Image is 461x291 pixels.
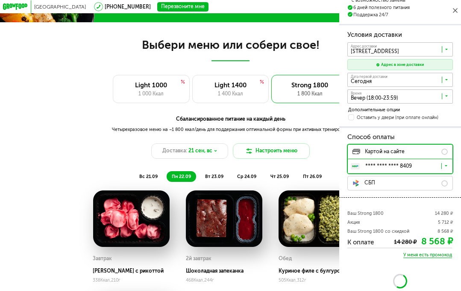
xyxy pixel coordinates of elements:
div: Light 1000 [120,81,183,89]
h3: Завтрак [93,255,112,261]
div: 468 244 [186,277,263,283]
a: [PHONE_NUMBER] [105,4,151,10]
span: 8 568 ₽ [438,229,453,235]
div: 1 000 Ккал [120,90,183,98]
span: Ккал, [194,277,204,283]
span: СБП [352,180,375,187]
span: Ваш Strong 1800 со скидкой [347,229,409,235]
div: 1 800 Ккал [278,90,342,98]
div: Куриное филе с булгуром [279,268,355,274]
div: 14 280 ₽ [394,239,417,246]
button: Перезвоните мне [157,2,208,12]
h3: Условия доставки [347,30,453,39]
span: 21 сен, вс [188,147,212,155]
img: sbp-pay.a0b1cb1.svg [352,180,359,187]
span: чт 25.09 [270,174,289,179]
div: 338 210 [93,277,170,283]
div: 1 400 Ккал [199,90,262,98]
h3: К оплате [347,239,374,246]
span: Время [351,92,361,95]
div: 8 568 ₽ [421,238,453,246]
li: Поддержка 24/7 [347,12,453,18]
span: Ваш Strong 1800 [347,211,384,217]
h3: 2й завтрак [186,255,211,261]
div: [PERSON_NAME] с рикоттой [93,268,170,274]
span: вс 21.09 [139,174,158,179]
h3: Обед [279,255,292,261]
span: [GEOGRAPHIC_DATA] [34,4,86,10]
div: Strong 1800 [278,81,342,89]
span: г [212,277,214,283]
span: Картой на сайте [352,149,405,154]
span: Адрес доставки [351,45,377,48]
span: Ккал, [286,277,297,283]
li: 6 дней полезного питания [347,5,453,10]
span: пт 26.09 [303,174,322,179]
div: Адрес в зоне доставки [381,62,424,68]
div: Шоколадная запеканка [186,268,263,274]
div: Light 1400 [199,81,262,89]
span: пн 22.09 [172,174,191,179]
h3: Способ оплаты [347,133,453,142]
span: Оставить у двери (при оплате онлайн) [357,116,438,120]
span: Акция [347,220,360,226]
span: г [304,277,306,283]
span: г [118,277,120,283]
span: Ккал, [100,277,111,283]
span: Дата первой доставки [351,75,388,78]
span: 14 280 ₽ [435,211,453,217]
div: 505 312 [279,277,355,283]
img: big_F601vpJp5Wf4Dgz5.png [186,190,263,247]
span: вт 23.09 [205,174,223,179]
span: ср 24.09 [237,174,256,179]
div: Дополнительные опции [348,107,453,113]
span: Доставка: [162,147,187,155]
span: 5 712 ₽ [438,220,453,226]
span: У меня есть промокод [403,252,452,258]
button: Настроить меню [233,143,310,159]
div: Четырехразовое меню на ~1 800 ккал/день для поддержания оптимальной формы при активных тренировках [88,126,373,133]
img: big_HiiCm5w86QSjzLpf.png [279,190,355,247]
img: big_tsROXB5P9kwqKV4s.png [93,190,170,247]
